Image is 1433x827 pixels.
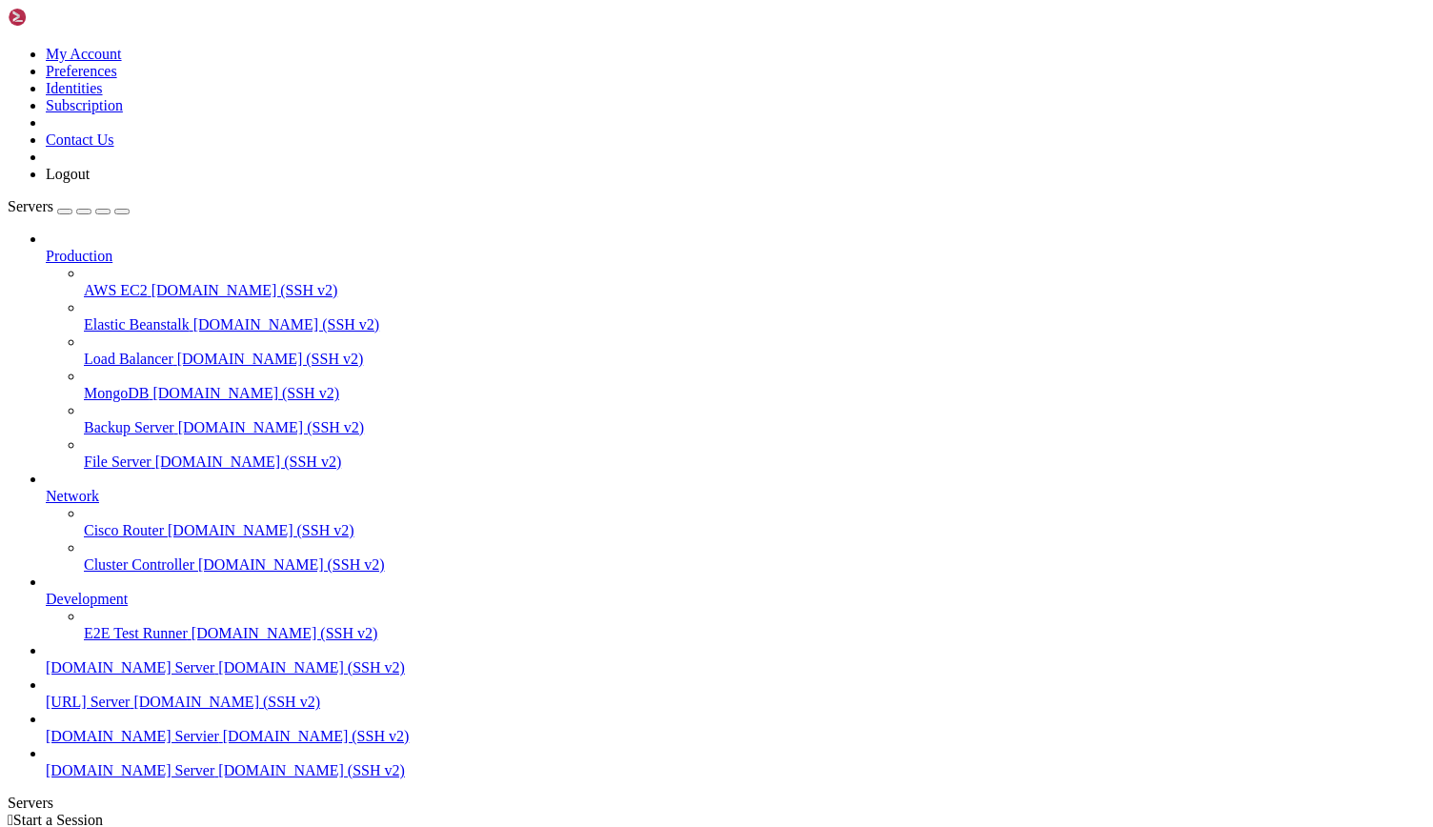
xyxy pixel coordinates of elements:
span: [DOMAIN_NAME] (SSH v2) [192,625,378,641]
span: [DOMAIN_NAME] (SSH v2) [218,659,405,676]
span: [DOMAIN_NAME] (SSH v2) [223,728,410,744]
li: Production [46,231,1425,471]
span: [DOMAIN_NAME] (SSH v2) [152,385,339,401]
span: [DOMAIN_NAME] (SSH v2) [155,454,342,470]
li: E2E Test Runner [DOMAIN_NAME] (SSH v2) [84,608,1425,642]
li: [URL] Server [DOMAIN_NAME] (SSH v2) [46,676,1425,711]
span: Production [46,248,112,264]
span: [DOMAIN_NAME] (SSH v2) [193,316,380,333]
a: Logout [46,166,90,182]
li: Cluster Controller [DOMAIN_NAME] (SSH v2) [84,539,1425,574]
span: [DOMAIN_NAME] (SSH v2) [177,351,364,367]
a: Development [46,591,1425,608]
span: Backup Server [84,419,174,435]
span: Network [46,488,99,504]
a: [DOMAIN_NAME] Servier [DOMAIN_NAME] (SSH v2) [46,728,1425,745]
a: Load Balancer [DOMAIN_NAME] (SSH v2) [84,351,1425,368]
li: Development [46,574,1425,642]
span: [DOMAIN_NAME] (SSH v2) [178,419,365,435]
span: Elastic Beanstalk [84,316,190,333]
li: [DOMAIN_NAME] Server [DOMAIN_NAME] (SSH v2) [46,745,1425,779]
span: Cluster Controller [84,556,194,573]
li: [DOMAIN_NAME] Servier [DOMAIN_NAME] (SSH v2) [46,711,1425,745]
li: Cisco Router [DOMAIN_NAME] (SSH v2) [84,505,1425,539]
li: [DOMAIN_NAME] Server [DOMAIN_NAME] (SSH v2) [46,642,1425,676]
span: AWS EC2 [84,282,148,298]
div: Servers [8,795,1425,812]
span: [DOMAIN_NAME] (SSH v2) [218,762,405,778]
span: [DOMAIN_NAME] Server [46,659,214,676]
span: [URL] Server [46,694,130,710]
a: Elastic Beanstalk [DOMAIN_NAME] (SSH v2) [84,316,1425,333]
span: [DOMAIN_NAME] Servier [46,728,219,744]
span: Cisco Router [84,522,164,538]
a: Network [46,488,1425,505]
a: Cisco Router [DOMAIN_NAME] (SSH v2) [84,522,1425,539]
span: MongoDB [84,385,149,401]
a: Identities [46,80,103,96]
span: [DOMAIN_NAME] (SSH v2) [151,282,338,298]
a: Contact Us [46,131,114,148]
span: E2E Test Runner [84,625,188,641]
li: Network [46,471,1425,574]
a: MongoDB [DOMAIN_NAME] (SSH v2) [84,385,1425,402]
a: My Account [46,46,122,62]
a: Servers [8,198,130,214]
a: Production [46,248,1425,265]
span: Servers [8,198,53,214]
a: Preferences [46,63,117,79]
span: [DOMAIN_NAME] Server [46,762,214,778]
span: File Server [84,454,151,470]
a: File Server [DOMAIN_NAME] (SSH v2) [84,454,1425,471]
a: [URL] Server [DOMAIN_NAME] (SSH v2) [46,694,1425,711]
a: Backup Server [DOMAIN_NAME] (SSH v2) [84,419,1425,436]
a: [DOMAIN_NAME] Server [DOMAIN_NAME] (SSH v2) [46,659,1425,676]
li: Elastic Beanstalk [DOMAIN_NAME] (SSH v2) [84,299,1425,333]
a: [DOMAIN_NAME] Server [DOMAIN_NAME] (SSH v2) [46,762,1425,779]
li: MongoDB [DOMAIN_NAME] (SSH v2) [84,368,1425,402]
span: Development [46,591,128,607]
li: Backup Server [DOMAIN_NAME] (SSH v2) [84,402,1425,436]
li: Load Balancer [DOMAIN_NAME] (SSH v2) [84,333,1425,368]
a: Subscription [46,97,123,113]
li: File Server [DOMAIN_NAME] (SSH v2) [84,436,1425,471]
span: [DOMAIN_NAME] (SSH v2) [168,522,354,538]
li: AWS EC2 [DOMAIN_NAME] (SSH v2) [84,265,1425,299]
a: Cluster Controller [DOMAIN_NAME] (SSH v2) [84,556,1425,574]
a: E2E Test Runner [DOMAIN_NAME] (SSH v2) [84,625,1425,642]
span: Load Balancer [84,351,173,367]
span: [DOMAIN_NAME] (SSH v2) [133,694,320,710]
span: [DOMAIN_NAME] (SSH v2) [198,556,385,573]
a: AWS EC2 [DOMAIN_NAME] (SSH v2) [84,282,1425,299]
img: Shellngn [8,8,117,27]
